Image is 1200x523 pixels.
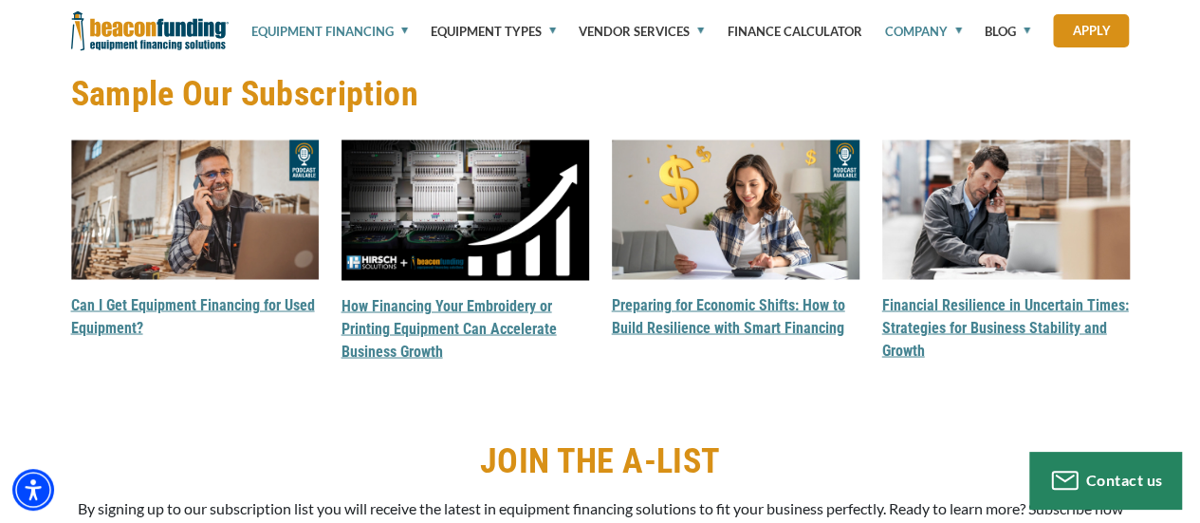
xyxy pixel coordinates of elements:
img: Financial Resilience in Uncertain Times: Strategies for Business Stability and Growth [882,140,1130,279]
button: Contact us [1029,452,1181,509]
img: Preparing for Economic Shifts: How to Build Resilience with Smart Financing [612,140,859,279]
div: Accessibility Menu [12,469,54,511]
a: Apply [1053,14,1129,47]
a: Financial Resilience in Uncertain Times: Strategies for Business Stability and Growth [882,295,1129,359]
a: How Financing Your Embroidery or Printing Equipment Can Accelerate Business Growth [342,296,557,360]
span: Contact us [1086,471,1163,489]
img: How Financing Your Embroidery or Printing Equipment Can Accelerate Business Growth [342,140,589,280]
img: Can I Get Equipment Financing for Used Equipment? [71,140,319,279]
h2: Sample Our Subscription [71,78,1130,111]
h2: JOIN THE A-LIST [480,439,720,482]
a: Preparing for Economic Shifts: How to Build Resilience with Smart Financing [612,295,845,336]
a: Can I Get Equipment Financing for Used Equipment? [71,295,315,336]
